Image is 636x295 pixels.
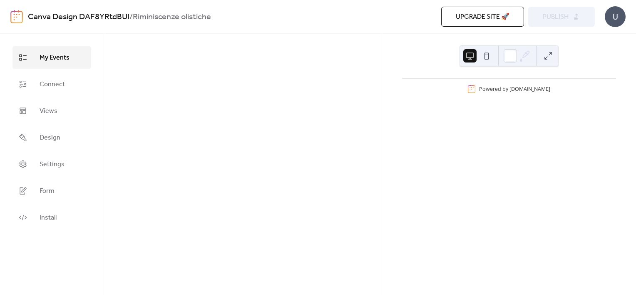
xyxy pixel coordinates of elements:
[441,7,524,27] button: Upgrade site 🚀
[12,73,91,95] a: Connect
[12,206,91,229] a: Install
[10,10,23,23] img: logo
[40,133,60,143] span: Design
[12,180,91,202] a: Form
[605,6,626,27] div: U
[479,85,550,92] div: Powered by
[40,213,57,223] span: Install
[40,53,70,63] span: My Events
[40,160,65,170] span: Settings
[12,46,91,69] a: My Events
[28,9,129,25] a: Canva Design DAF8YRtdBUI
[456,12,509,22] span: Upgrade site 🚀
[12,100,91,122] a: Views
[12,126,91,149] a: Design
[133,9,211,25] b: Riminiscenze olistiche
[40,106,57,116] span: Views
[129,9,133,25] b: /
[40,186,55,196] span: Form
[509,85,550,92] a: [DOMAIN_NAME]
[40,80,65,90] span: Connect
[12,153,91,175] a: Settings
